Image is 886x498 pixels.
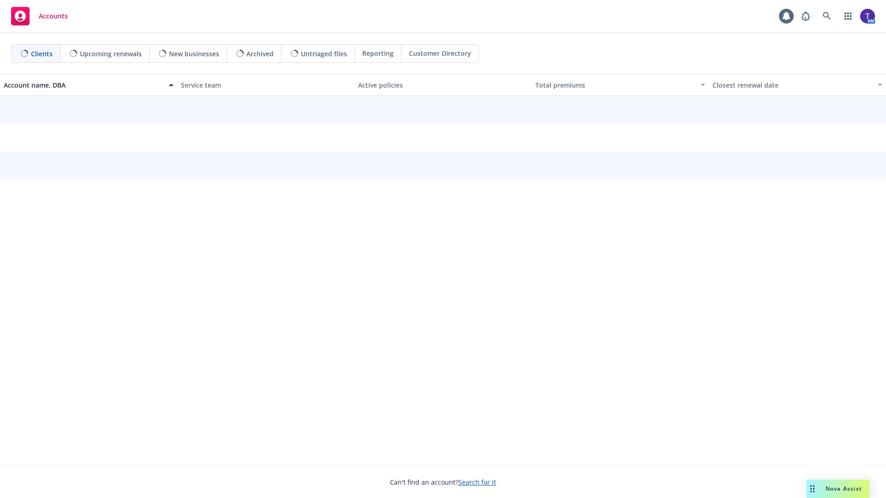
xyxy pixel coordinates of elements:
[246,49,274,59] span: Archived
[807,480,869,498] button: Nova Assist
[181,80,351,90] div: Service team
[80,49,142,59] span: Upcoming renewals
[301,49,347,59] span: Untriaged files
[839,7,857,25] a: Switch app
[826,485,862,492] span: Nova Assist
[362,48,394,58] span: Reporting
[4,80,163,90] div: Account name, DBA
[177,74,354,96] button: Service team
[31,49,53,59] span: Clients
[532,74,709,96] button: Total premiums
[807,480,818,498] div: Drag to move
[409,48,471,58] span: Customer Directory
[860,9,875,24] img: photo
[712,80,872,90] div: Closest renewal date
[458,478,496,486] a: Search for it
[796,7,815,25] a: Report a Bug
[354,74,532,96] button: Active policies
[358,80,528,90] div: Active policies
[818,7,836,25] a: Search
[169,49,219,59] span: New businesses
[535,80,695,90] div: Total premiums
[390,477,496,487] span: Can't find an account?
[7,3,72,29] a: Accounts
[709,74,886,96] button: Closest renewal date
[39,12,68,20] span: Accounts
